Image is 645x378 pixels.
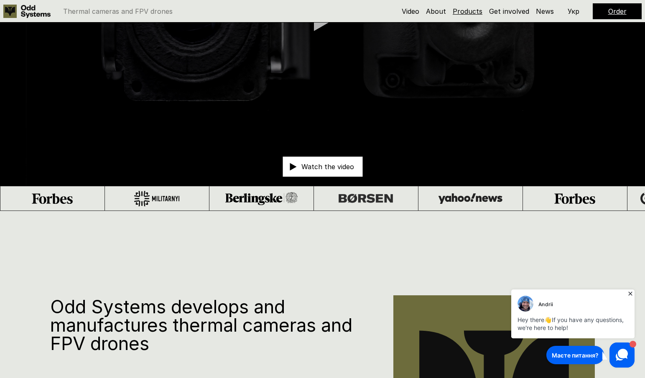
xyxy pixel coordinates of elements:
a: Video [402,7,419,15]
a: About [426,7,446,15]
p: Thermal cameras and FPV drones [63,8,173,15]
a: Products [453,7,482,15]
a: Order [608,7,627,15]
iframe: HelpCrunch [509,287,637,370]
h1: Odd Systems develops and manufactures thermal cameras and FPV drones [50,297,368,353]
a: Get involved [489,7,529,15]
a: News [536,7,554,15]
p: Укр [568,8,579,15]
p: Watch the video [301,163,354,170]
